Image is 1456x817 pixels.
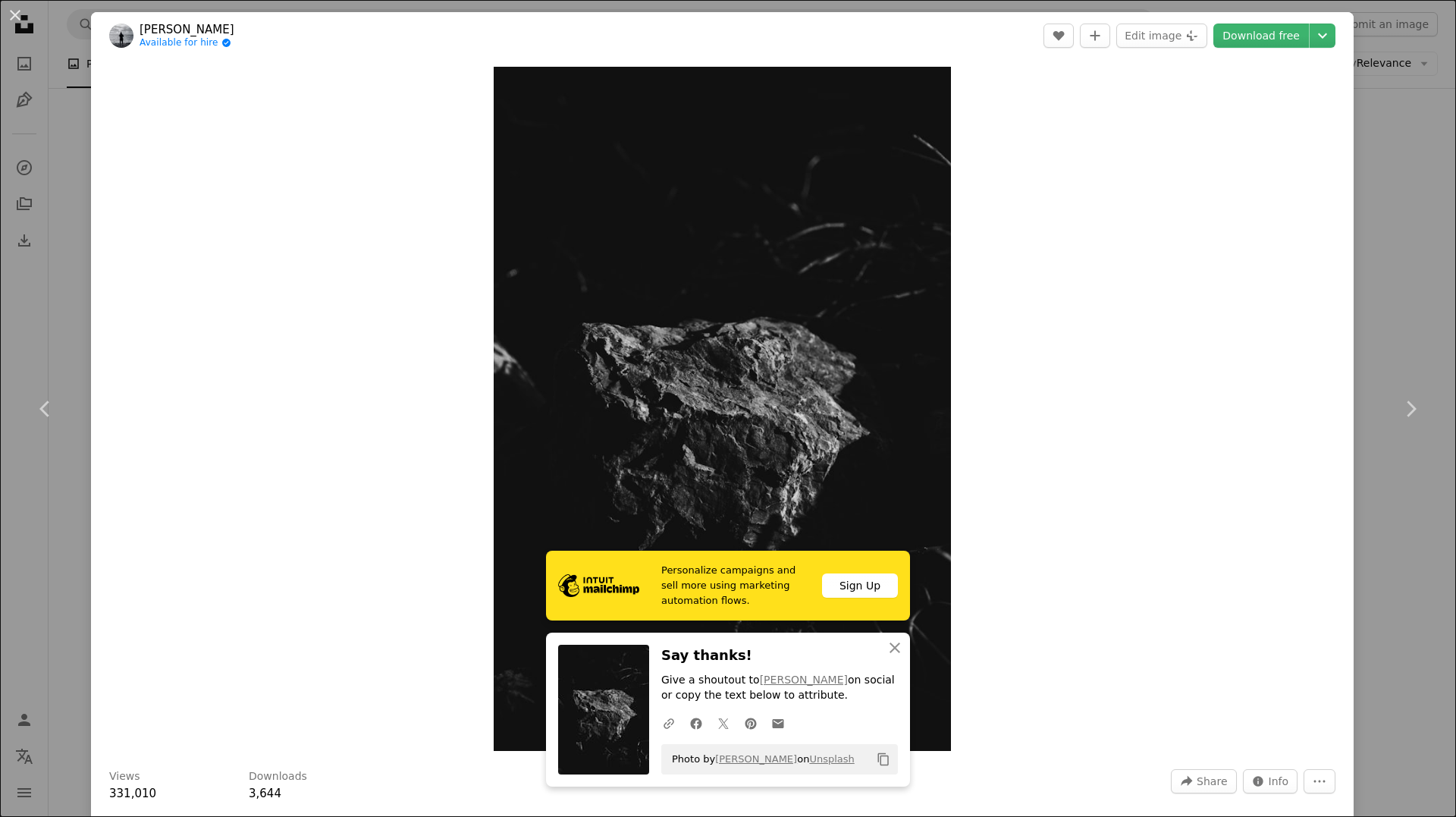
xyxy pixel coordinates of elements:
[109,787,156,800] span: 331,010
[1116,24,1207,48] button: Edit image
[715,753,797,765] a: [PERSON_NAME]
[664,747,855,771] span: Photo by on
[809,753,854,765] a: Unsplash
[760,674,848,686] a: [PERSON_NAME]
[140,22,234,37] a: [PERSON_NAME]
[249,787,281,800] span: 3,644
[546,551,910,621] a: Personalize campaigns and sell more using marketing automation flows.Sign Up
[871,746,896,772] button: Copy to clipboard
[249,769,307,784] h3: Downloads
[737,708,764,738] a: Share on Pinterest
[109,24,133,48] img: Go to serjan midili's profile
[109,769,140,784] h3: Views
[1043,24,1074,48] button: Like
[494,67,950,751] img: grayscale photo of rock formation
[1310,24,1335,48] button: Choose download size
[661,563,810,608] span: Personalize campaigns and sell more using marketing automation flows.
[661,645,898,667] h3: Say thanks!
[1197,770,1227,793] span: Share
[1365,336,1456,482] a: Next
[1269,770,1289,793] span: Info
[764,708,792,738] a: Share over email
[822,573,898,598] div: Sign Up
[1213,24,1309,48] a: Download free
[1171,769,1236,793] button: Share this image
[558,574,639,597] img: file-1690386555781-336d1949dad1image
[661,673,898,703] p: Give a shoutout to on social or copy the text below to attribute.
[494,67,950,751] button: Zoom in on this image
[140,37,234,49] a: Available for hire
[1080,24,1110,48] button: Add to Collection
[1304,769,1335,793] button: More Actions
[1243,769,1298,793] button: Stats about this image
[710,708,737,738] a: Share on Twitter
[682,708,710,738] a: Share on Facebook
